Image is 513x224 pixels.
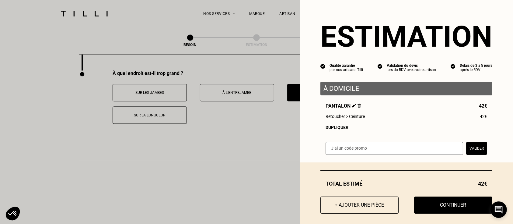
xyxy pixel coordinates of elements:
div: Total estimé [320,180,492,187]
div: Dupliquer [326,125,487,130]
div: Qualité garantie [330,63,363,68]
div: Délais de 3 à 5 jours [460,63,492,68]
img: icon list info [378,63,382,69]
section: Estimation [320,20,492,54]
img: Supprimer [358,104,361,108]
button: Continuer [414,197,492,214]
p: À domicile [323,85,489,92]
button: + Ajouter une pièce [320,197,399,214]
button: Valider [466,142,487,155]
span: 42€ [480,114,487,119]
img: icon list info [320,63,325,69]
div: lors du RDV avec votre artisan [387,68,436,72]
span: Pantalon [326,103,361,109]
span: Retoucher > Ceinture [326,114,365,119]
input: J‘ai un code promo [326,142,463,155]
img: icon list info [451,63,455,69]
div: Validation du devis [387,63,436,68]
div: par nos artisans Tilli [330,68,363,72]
img: Éditer [352,104,356,108]
span: 42€ [479,103,487,109]
div: après le RDV [460,68,492,72]
span: 42€ [478,180,487,187]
